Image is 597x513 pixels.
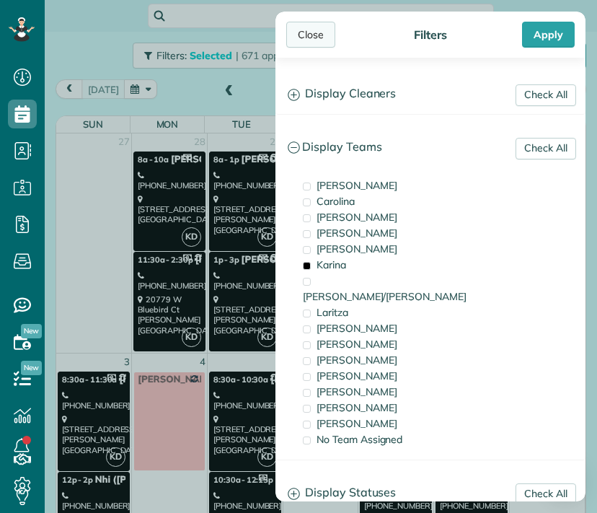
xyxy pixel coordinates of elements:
span: [PERSON_NAME]/[PERSON_NAME] [303,290,466,303]
a: Check All [516,84,576,106]
a: Display Teams [276,129,585,166]
a: Display Statuses [276,475,585,512]
div: Filters [410,27,451,42]
a: Display Cleaners [276,76,585,113]
span: [PERSON_NAME] [317,401,397,414]
span: [PERSON_NAME] [317,417,397,430]
span: [PERSON_NAME] [317,211,397,224]
span: No Team Assigned [317,433,402,446]
a: Check All [516,483,576,505]
span: [PERSON_NAME] [317,322,397,335]
span: New [21,361,42,375]
span: Laritza [317,306,348,319]
div: Apply [522,22,575,48]
span: Carolina [317,195,355,208]
a: Check All [516,138,576,159]
span: New [21,324,42,338]
span: Karina [317,258,346,271]
span: [PERSON_NAME] [317,385,397,398]
span: [PERSON_NAME] [317,354,397,367]
div: Close [286,22,335,48]
span: [PERSON_NAME] [317,179,397,192]
span: [PERSON_NAME] [317,338,397,351]
span: [PERSON_NAME] [317,242,397,255]
span: [PERSON_NAME] [317,227,397,240]
span: [PERSON_NAME] [317,369,397,382]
